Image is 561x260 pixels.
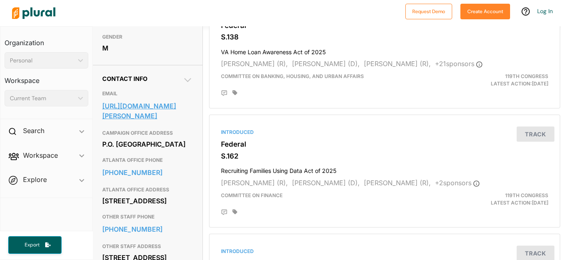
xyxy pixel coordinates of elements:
[505,192,548,198] span: 119th Congress
[221,192,283,198] span: Committee on Finance
[221,248,548,255] div: Introduced
[221,152,548,160] h3: S.162
[232,90,237,96] div: Add tags
[102,138,193,150] div: P.O. [GEOGRAPHIC_DATA]
[102,100,193,122] a: [URL][DOMAIN_NAME][PERSON_NAME]
[5,31,88,49] h3: Organization
[435,60,483,68] span: + 21 sponsor s
[364,60,431,68] span: [PERSON_NAME] (R),
[221,33,548,41] h3: S.138
[10,94,75,103] div: Current Team
[102,32,193,42] h3: GENDER
[102,242,193,251] h3: OTHER STAFF ADDRESS
[460,4,510,19] button: Create Account
[221,209,228,216] div: Add Position Statement
[102,128,193,138] h3: CAMPAIGN OFFICE ADDRESS
[537,7,553,15] a: Log In
[460,7,510,15] a: Create Account
[221,45,548,56] h4: VA Home Loan Awareness Act of 2025
[102,42,193,54] div: M
[505,73,548,79] span: 119th Congress
[221,60,288,68] span: [PERSON_NAME] (R),
[102,89,193,99] h3: EMAIL
[405,7,452,15] a: Request Demo
[19,242,45,248] span: Export
[517,127,554,142] button: Track
[102,223,193,235] a: [PHONE_NUMBER]
[405,4,452,19] button: Request Demo
[102,185,193,195] h3: ATLANTA OFFICE ADDRESS
[435,179,480,187] span: + 2 sponsor s
[221,129,548,136] div: Introduced
[221,140,548,148] h3: Federal
[221,179,288,187] span: [PERSON_NAME] (R),
[23,126,44,135] h2: Search
[292,179,360,187] span: [PERSON_NAME] (D),
[8,236,62,254] button: Export
[221,73,364,79] span: Committee on Banking, Housing, and Urban Affairs
[292,60,360,68] span: [PERSON_NAME] (D),
[441,192,554,207] div: Latest Action: [DATE]
[232,209,237,215] div: Add tags
[102,212,193,222] h3: OTHER STAFF PHONE
[102,155,193,165] h3: ATLANTA OFFICE PHONE
[102,166,193,179] a: [PHONE_NUMBER]
[5,69,88,87] h3: Workspace
[221,163,548,175] h4: Recruiting Families Using Data Act of 2025
[10,56,75,65] div: Personal
[102,195,193,207] div: [STREET_ADDRESS]
[364,179,431,187] span: [PERSON_NAME] (R),
[441,73,554,87] div: Latest Action: [DATE]
[221,90,228,97] div: Add Position Statement
[102,75,147,82] span: Contact Info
